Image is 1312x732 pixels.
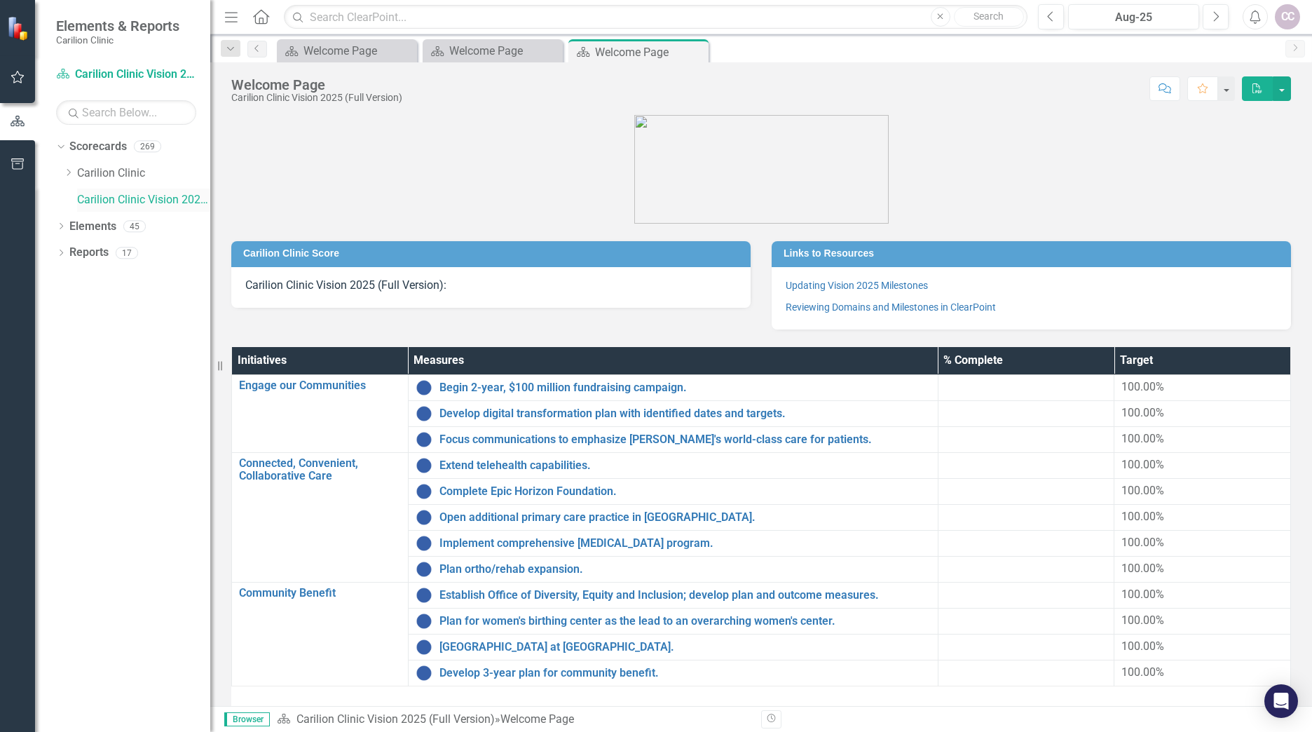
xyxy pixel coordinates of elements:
[1121,380,1164,393] span: 100.00%
[416,379,432,396] img: No Information
[1264,684,1298,718] div: Open Intercom Messenger
[973,11,1004,22] span: Search
[1068,4,1199,29] button: Aug-25
[1121,484,1164,497] span: 100.00%
[69,139,127,155] a: Scorecards
[786,280,928,291] a: Updating Vision 2025 Milestones
[439,511,931,524] a: Open additional primary care practice in [GEOGRAPHIC_DATA].
[56,100,196,125] input: Search Below...
[439,381,931,394] a: Begin 2-year, $100 million fundraising campaign.
[416,405,432,422] img: No Information
[416,509,432,526] img: No Information
[6,15,33,41] img: ClearPoint Strategy
[224,712,270,726] span: Browser
[416,587,432,604] img: No Information
[416,483,432,500] img: No Information
[416,431,432,448] img: No Information
[56,18,179,34] span: Elements & Reports
[123,220,146,232] div: 45
[303,42,414,60] div: Welcome Page
[416,535,432,552] img: No Information
[77,165,210,182] a: Carilion Clinic
[426,42,559,60] a: Welcome Page
[1121,510,1164,523] span: 100.00%
[284,5,1027,29] input: Search ClearPoint...
[439,589,931,602] a: Establish Office of Diversity, Equity and Inclusion; develop plan and outcome measures.
[1121,639,1164,653] span: 100.00%
[56,67,196,83] a: Carilion Clinic Vision 2025 (Full Version)
[1121,432,1164,445] span: 100.00%
[786,301,996,313] span: Reviewing Domains and Milestones in ClearPoint
[439,667,931,679] a: Develop 3-year plan for community benefit.
[231,77,402,93] div: Welcome Page
[280,42,414,60] a: Welcome Page
[1275,4,1300,29] button: CC
[439,641,931,653] a: [GEOGRAPHIC_DATA] at [GEOGRAPHIC_DATA].
[231,93,402,103] div: Carilion Clinic Vision 2025 (Full Version)
[1121,536,1164,549] span: 100.00%
[239,457,401,482] a: Connected, Convenient, Collaborative Care
[416,561,432,578] img: No Information
[784,248,1284,259] h3: Links to Resources
[1121,665,1164,679] span: 100.00%
[69,219,116,235] a: Elements
[500,712,574,726] div: Welcome Page
[239,587,401,599] a: Community Benefit
[439,485,931,498] a: Complete Epic Horizon Foundation.
[134,141,161,153] div: 269
[296,712,495,726] a: Carilion Clinic Vision 2025 (Full Version)
[245,278,737,294] p: Carilion Clinic Vision 2025 (Full Version):
[634,115,889,224] img: carilion%20clinic%20logo%202.0.png
[439,407,931,420] a: Develop digital transformation plan with identified dates and targets.
[239,379,401,392] a: Engage our Communities
[69,245,109,261] a: Reports
[56,34,179,46] small: Carilion Clinic
[1121,458,1164,471] span: 100.00%
[416,613,432,630] img: No Information
[77,192,210,208] a: Carilion Clinic Vision 2025 (Full Version)
[439,563,931,576] a: Plan ortho/rehab expansion.
[416,665,432,682] img: No Information
[786,300,996,313] a: Reviewing Domains and Milestones in ClearPoint
[954,7,1024,27] button: Search
[1121,614,1164,627] span: 100.00%
[439,615,931,628] a: Plan for women's birthing center as the lead to an overarching women's center.
[416,639,432,656] img: No Information
[116,247,138,259] div: 17
[1121,588,1164,601] span: 100.00%
[449,42,559,60] div: Welcome Page
[416,457,432,474] img: No Information
[595,43,705,61] div: Welcome Page
[1121,406,1164,419] span: 100.00%
[277,712,751,728] div: »
[439,459,931,472] a: Extend telehealth capabilities.
[243,248,744,259] h3: Carilion Clinic Score
[1121,562,1164,575] span: 100.00%
[439,537,931,550] a: Implement comprehensive [MEDICAL_DATA] program.
[439,433,931,446] a: Focus communications to emphasize [PERSON_NAME]'s world-class care for patients.
[1073,9,1194,26] div: Aug-25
